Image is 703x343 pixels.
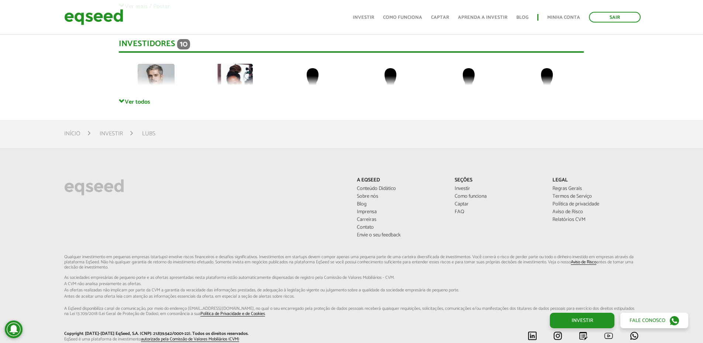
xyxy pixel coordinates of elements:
[550,313,614,328] a: Investir
[630,331,639,340] img: whatsapp.svg
[431,15,449,20] a: Captar
[553,331,562,340] img: instagram.svg
[294,64,331,101] img: default-user.png
[552,209,639,215] a: Aviso de Risco
[604,331,613,340] img: youtube.svg
[458,15,507,20] a: Aprenda a investir
[357,186,444,191] a: Conteúdo Didático
[357,177,444,184] p: A EqSeed
[455,194,541,199] a: Como funciona
[455,202,541,207] a: Captar
[571,260,596,265] a: Aviso de Risco
[64,337,346,342] p: EqSeed é uma plataforma de investimento
[100,131,123,137] a: Investir
[64,7,123,27] img: EqSeed
[353,15,374,20] a: Investir
[200,312,265,316] a: Política de Privacidade e de Cookies
[357,202,444,207] a: Blog
[579,331,588,340] img: blog.svg
[552,177,639,184] p: Legal
[64,288,639,292] span: As ofertas realizadas não implicam por parte da CVM a garantia da veracidade das informações p...
[141,337,239,342] a: autorizada pela Comissão de Valores Mobiliários (CVM)
[552,202,639,207] a: Política de privacidade
[372,64,409,101] img: default-user.png
[142,129,155,139] li: Lubs
[516,15,528,20] a: Blog
[552,194,639,199] a: Termos de Serviço
[357,217,444,222] a: Carreiras
[64,254,639,317] p: Qualquer investimento em pequenas empresas (startups) envolve riscos financeiros e desafios signi...
[589,12,641,22] a: Sair
[216,64,253,101] img: picture-90970-1668946421.jpg
[177,39,190,49] span: 10
[528,331,537,340] img: linkedin.svg
[119,98,584,105] a: Ver todos
[119,39,584,53] div: Investidores
[383,15,422,20] a: Como funciona
[64,282,639,286] span: A CVM não analisa previamente as ofertas.
[528,64,565,101] img: default-user.png
[64,276,639,280] span: As sociedades empresárias de pequeno porte e as ofertas apresentadas nesta plataforma estão aut...
[357,194,444,199] a: Sobre nós
[138,64,175,101] img: picture-123564-1758224931.png
[620,313,688,328] a: Fale conosco
[455,209,541,215] a: FAQ
[64,131,80,137] a: Início
[64,331,346,336] p: Copyright [DATE]-[DATE] EqSeed, S.A. (CNPJ: 21.839.542/0001-22). Todos os direitos reservados.
[64,177,124,197] img: EqSeed Logo
[357,233,444,238] a: Envie o seu feedback
[450,64,487,101] img: default-user.png
[552,217,639,222] a: Relatórios CVM
[552,186,639,191] a: Regras Gerais
[357,225,444,230] a: Contato
[455,186,541,191] a: Investir
[455,177,541,184] p: Seções
[64,294,639,299] span: Antes de aceitar uma oferta leia com atenção as informações essenciais da oferta, em especial...
[547,15,580,20] a: Minha conta
[357,209,444,215] a: Imprensa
